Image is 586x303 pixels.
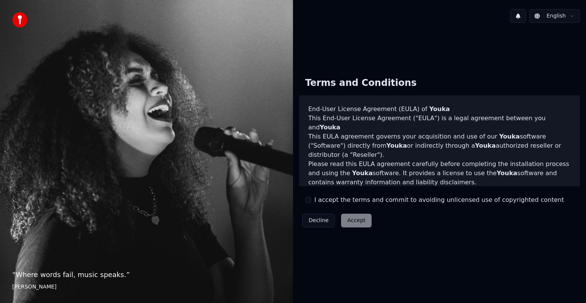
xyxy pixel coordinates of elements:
label: I accept the terms and commit to avoiding unlicensed use of copyrighted content [314,195,564,205]
span: Youka [475,142,496,149]
img: youka [12,12,27,27]
div: Terms and Conditions [299,71,423,95]
span: Youka [352,169,373,177]
p: This EULA agreement governs your acquisition and use of our software ("Software") directly from o... [308,132,571,160]
span: Youka [386,142,407,149]
span: Youka [497,169,517,177]
span: Youka [429,105,450,113]
p: “ Where words fail, music speaks. ” [12,269,281,280]
p: This End-User License Agreement ("EULA") is a legal agreement between you and [308,114,571,132]
h3: End-User License Agreement (EULA) of [308,105,571,114]
footer: [PERSON_NAME] [12,283,281,291]
button: Decline [302,214,335,227]
span: Youka [499,133,520,140]
span: Youka [320,124,340,131]
p: Please read this EULA agreement carefully before completing the installation process and using th... [308,160,571,187]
